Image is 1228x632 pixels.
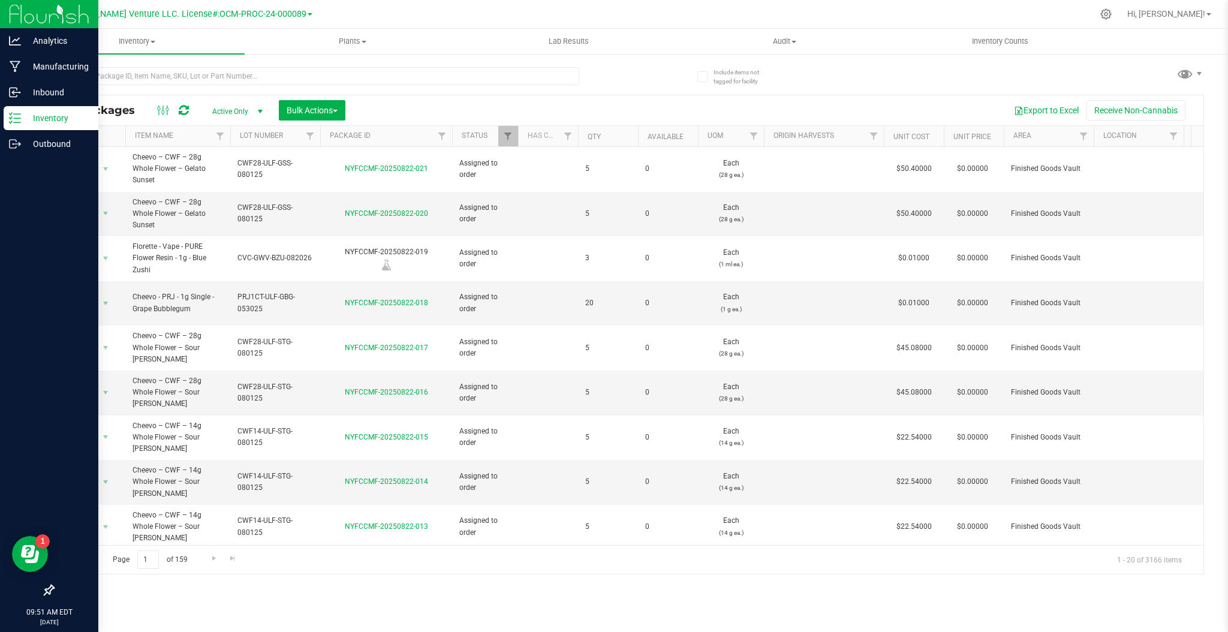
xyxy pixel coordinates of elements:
[585,252,631,264] span: 3
[205,550,222,567] a: Go to the next page
[951,384,994,401] span: $0.00000
[1011,252,1086,264] span: Finished Goods Vault
[648,133,684,141] a: Available
[893,133,929,141] a: Unit Cost
[279,100,345,121] button: Bulk Actions
[459,158,511,180] span: Assigned to order
[133,420,223,455] span: Cheevo – CWF – 14g Whole Flower – Sour [PERSON_NAME]
[714,68,773,86] span: Include items not tagged for facility
[287,106,338,115] span: Bulk Actions
[884,416,944,461] td: $22.54000
[645,163,691,174] span: 0
[645,297,691,309] span: 0
[884,326,944,371] td: $45.08000
[12,536,48,572] iframe: Resource center
[62,104,147,117] span: All Packages
[237,471,313,493] span: CWF14-ULF-STG-080125
[237,515,313,538] span: CWF14-ULF-STG-080125
[345,433,428,441] a: NYFCCMF-20250822-015
[245,29,460,54] a: Plants
[951,160,994,177] span: $0.00000
[345,164,428,173] a: NYFCCMF-20250822-021
[1011,432,1086,443] span: Finished Goods Vault
[585,297,631,309] span: 20
[459,247,511,270] span: Assigned to order
[705,247,757,270] span: Each
[459,202,511,225] span: Assigned to order
[133,465,223,499] span: Cheevo – CWF – 14g Whole Flower – Sour [PERSON_NAME]
[245,36,460,47] span: Plants
[892,29,1108,54] a: Inventory Counts
[133,291,223,314] span: Cheevo - PRJ - 1g Single - Grape Bubblegum
[21,59,93,74] p: Manufacturing
[1011,163,1086,174] span: Finished Goods Vault
[645,476,691,487] span: 0
[21,34,93,48] p: Analytics
[585,432,631,443] span: 5
[585,476,631,487] span: 5
[133,197,223,231] span: Cheevo – CWF – 28g Whole Flower – Gelato Sunset
[884,460,944,505] td: $22.54000
[558,126,578,146] a: Filter
[1011,342,1086,354] span: Finished Goods Vault
[21,111,93,125] p: Inventory
[460,29,676,54] a: Lab Results
[98,474,113,490] span: select
[951,249,994,267] span: $0.00000
[237,336,313,359] span: CWF28-ULF-STG-080125
[318,258,454,270] div: Lab Sample
[953,133,991,141] a: Unit Price
[705,471,757,493] span: Each
[459,336,511,359] span: Assigned to order
[35,9,306,19] span: Green [PERSON_NAME] Venture LLC. License#:OCM-PROC-24-000089
[1107,550,1191,568] span: 1 - 20 of 3166 items
[956,36,1045,47] span: Inventory Counts
[884,371,944,416] td: $45.08000
[708,131,723,140] a: UOM
[1011,208,1086,219] span: Finished Goods Vault
[1086,100,1185,121] button: Receive Non-Cannabis
[210,126,230,146] a: Filter
[240,131,283,140] a: Lot Number
[1103,131,1137,140] a: Location
[951,294,994,312] span: $0.00000
[705,158,757,180] span: Each
[9,138,21,150] inline-svg: Outbound
[345,388,428,396] a: NYFCCMF-20250822-016
[773,131,834,140] a: Origin Harvests
[951,205,994,222] span: $0.00000
[98,250,113,267] span: select
[884,281,944,326] td: $0.01000
[705,348,757,359] p: (28 g ea.)
[462,131,487,140] a: Status
[1127,9,1205,19] span: Hi, [PERSON_NAME]!
[237,202,313,225] span: CWF28-ULF-GSS-080125
[98,429,113,446] span: select
[951,473,994,490] span: $0.00000
[133,241,223,276] span: Florette - Vape - PURE Flower Resin - 1g - Blue Zushi
[705,336,757,359] span: Each
[330,131,371,140] a: Package ID
[1011,297,1086,309] span: Finished Goods Vault
[345,477,428,486] a: NYFCCMF-20250822-014
[951,429,994,446] span: $0.00000
[345,299,428,307] a: NYFCCMF-20250822-018
[585,521,631,532] span: 5
[1011,521,1086,532] span: Finished Goods Vault
[21,137,93,151] p: Outbound
[1011,387,1086,398] span: Finished Goods Vault
[645,521,691,532] span: 0
[5,618,93,627] p: [DATE]
[459,291,511,314] span: Assigned to order
[1164,126,1184,146] a: Filter
[705,515,757,538] span: Each
[237,291,313,314] span: PRJ1CT-ULF-GBG-053025
[98,161,113,177] span: select
[884,192,944,237] td: $50.40000
[498,126,518,146] a: Filter
[103,550,197,569] span: Page of 159
[459,381,511,404] span: Assigned to order
[29,29,245,54] a: Inventory
[459,471,511,493] span: Assigned to order
[133,510,223,544] span: Cheevo – CWF – 14g Whole Flower – Sour [PERSON_NAME]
